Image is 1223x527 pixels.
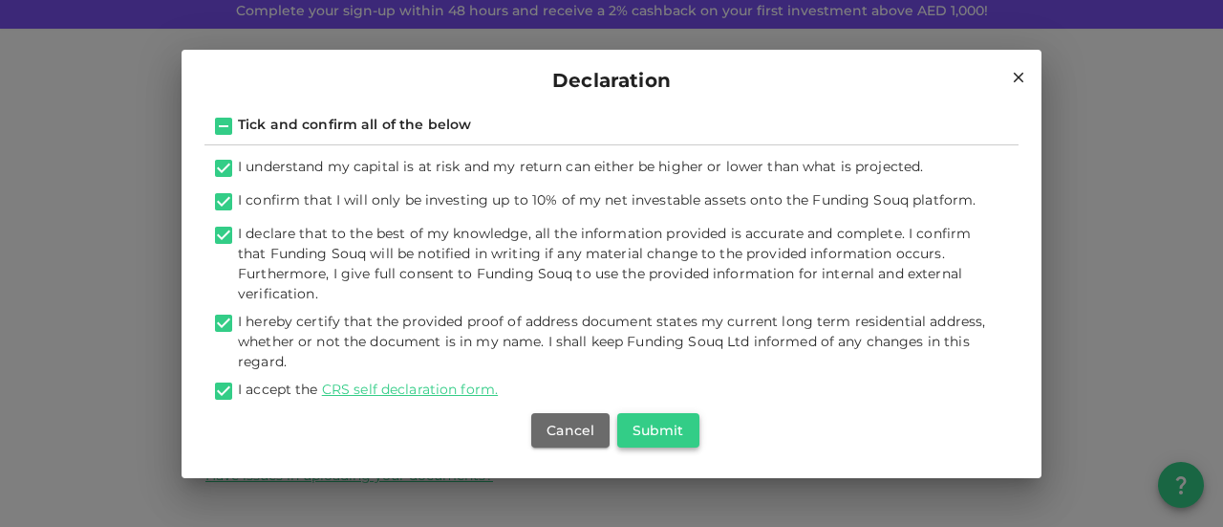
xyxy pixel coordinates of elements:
a: CRS self declaration form. [322,381,498,398]
span: Declaration [552,65,671,96]
span: I accept the [238,381,498,398]
button: Cancel [531,413,610,448]
span: I declare that to the best of my knowledge, all the information provided is accurate and complete... [238,225,971,302]
span: I hereby certify that the provided proof of address document states my current long term resident... [238,313,985,370]
span: I understand my capital is at risk and my return can either be higher or lower than what is proje... [238,158,923,175]
span: Tick and confirm all of the below [238,116,471,133]
span: I confirm that I will only be investing up to 10% of my net investable assets onto the Funding So... [238,191,976,209]
button: Submit [617,413,699,448]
